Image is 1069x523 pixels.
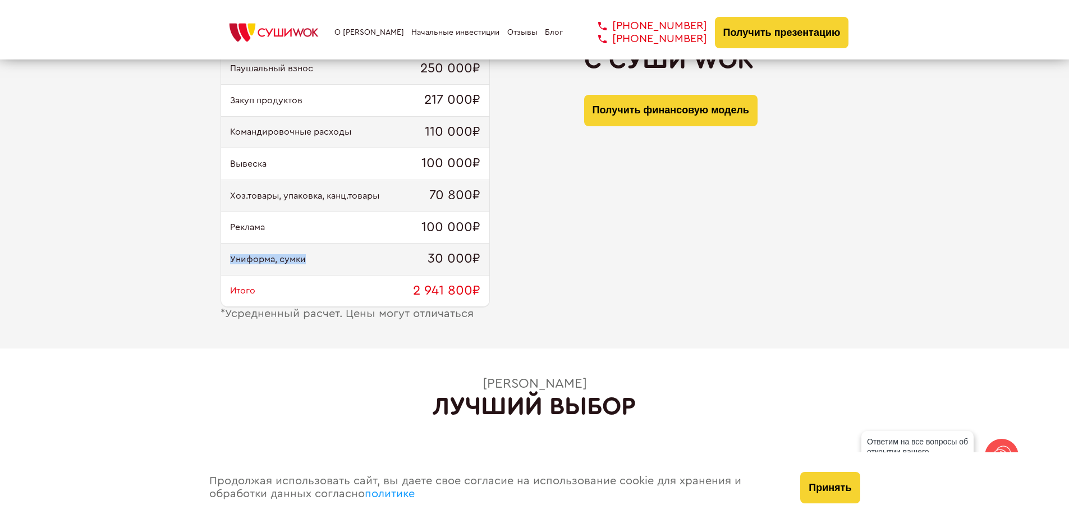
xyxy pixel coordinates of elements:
span: Хоз.товары, упаковка, канц.товары [230,191,379,201]
button: Принять [800,472,860,503]
span: Реклама [230,222,265,232]
span: Вывеска [230,159,267,169]
a: Начальные инвестиции [411,28,499,37]
a: политике [365,488,415,499]
span: 217 000₽ [424,93,480,108]
span: 250 000₽ [420,61,480,77]
span: 100 000₽ [421,156,480,172]
span: 70 800₽ [429,188,480,204]
span: Паушальный взнос [230,63,313,74]
a: Отзывы [507,28,538,37]
a: [PHONE_NUMBER] [581,20,707,33]
div: Ответим на все вопросы об открытии вашего [PERSON_NAME]! [861,431,974,472]
span: Командировочные расходы [230,127,351,137]
span: 30 000₽ [428,251,480,267]
a: О [PERSON_NAME] [334,28,404,37]
a: [PHONE_NUMBER] [581,33,707,45]
img: СУШИWOK [221,20,327,45]
a: Блог [545,28,563,37]
span: 100 000₽ [421,220,480,236]
div: Усредненный расчет. Цены могут отличаться [221,308,490,320]
span: Итого [230,286,255,296]
span: Униформа, сумки [230,254,306,264]
button: Получить презентацию [715,17,849,48]
div: Продолжая использовать сайт, вы даете свое согласие на использование cookie для хранения и обрабо... [198,452,790,523]
span: 2 941 800₽ [413,283,480,299]
button: Получить финансовую модель [584,95,758,126]
span: Закуп продуктов [230,95,302,105]
span: 110 000₽ [425,125,480,140]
